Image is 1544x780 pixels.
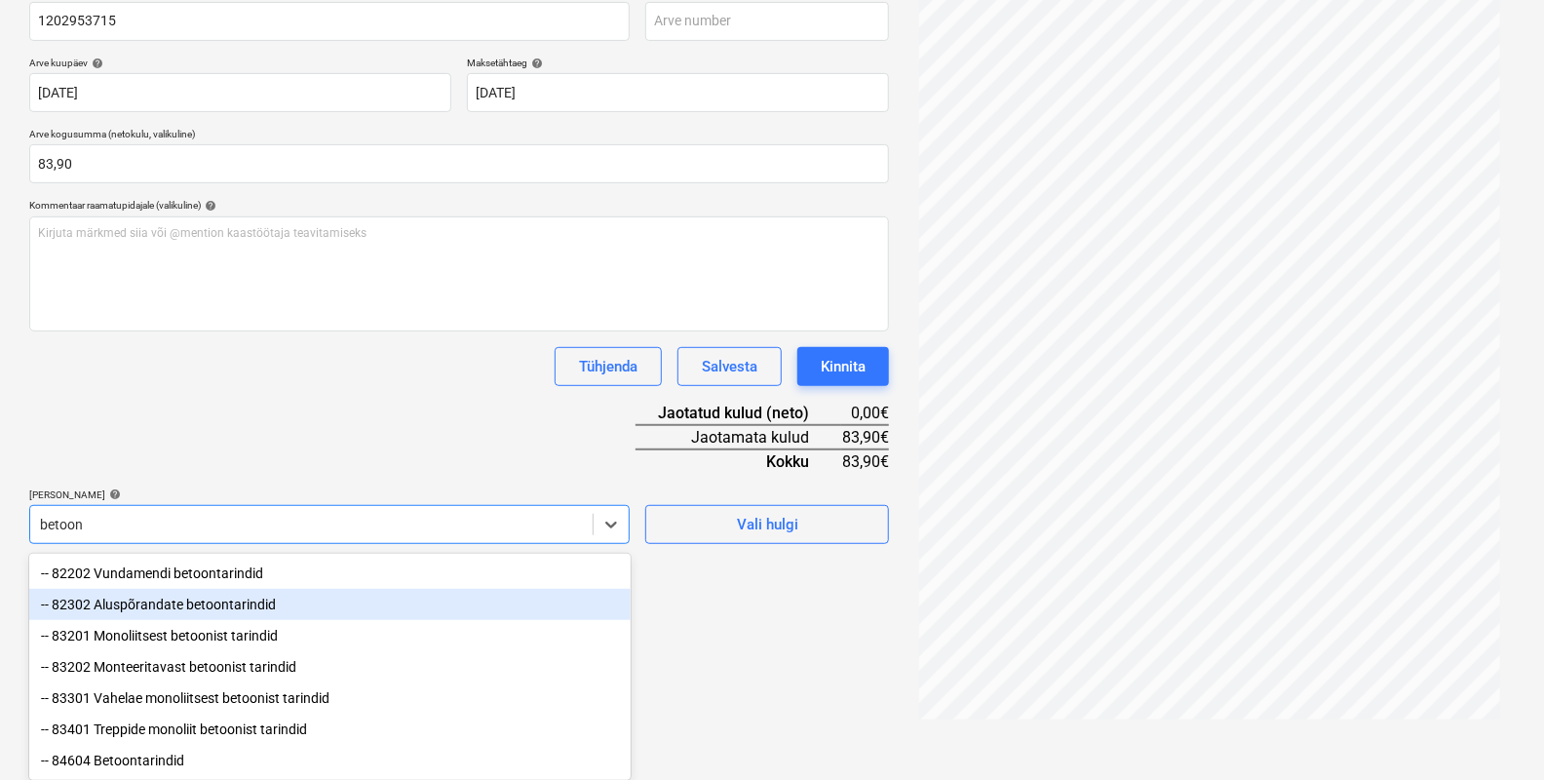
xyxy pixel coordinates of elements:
[88,58,103,69] span: help
[467,57,889,69] div: Maksetähtaeg
[737,512,798,537] div: Vali hulgi
[797,347,889,386] button: Kinnita
[636,449,840,473] div: Kokku
[29,73,451,112] input: Arve kuupäeva pole määratud.
[105,488,121,500] span: help
[1447,686,1544,780] iframe: Chat Widget
[702,354,757,379] div: Salvesta
[841,425,890,449] div: 83,90€
[677,347,782,386] button: Salvesta
[555,347,662,386] button: Tühjenda
[467,73,889,112] input: Tähtaega pole määratud
[29,57,451,69] div: Arve kuupäev
[29,651,631,682] div: -- 83202 Monteeritavast betoonist tarindid
[29,745,631,776] div: -- 84604 Betoontarindid
[29,488,630,501] div: [PERSON_NAME]
[841,449,890,473] div: 83,90€
[201,200,216,212] span: help
[29,2,630,41] input: Dokumendi nimi
[29,620,631,651] div: -- 83201 Monoliitsest betoonist tarindid
[29,682,631,714] div: -- 83301 Vahelae monoliitsest betoonist tarindid
[29,558,631,589] div: -- 82202 Vundamendi betoontarindid
[29,199,889,212] div: Kommentaar raamatupidajale (valikuline)
[29,589,631,620] div: -- 82302 Aluspõrandate betoontarindid
[841,402,890,425] div: 0,00€
[29,714,631,745] div: -- 83401 Treppide monoliit betoonist tarindid
[527,58,543,69] span: help
[29,128,889,144] p: Arve kogusumma (netokulu, valikuline)
[636,402,840,425] div: Jaotatud kulud (neto)
[821,354,866,379] div: Kinnita
[29,144,889,183] input: Arve kogusumma (netokulu, valikuline)
[645,505,889,544] button: Vali hulgi
[645,2,889,41] input: Arve number
[636,425,840,449] div: Jaotamata kulud
[579,354,637,379] div: Tühjenda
